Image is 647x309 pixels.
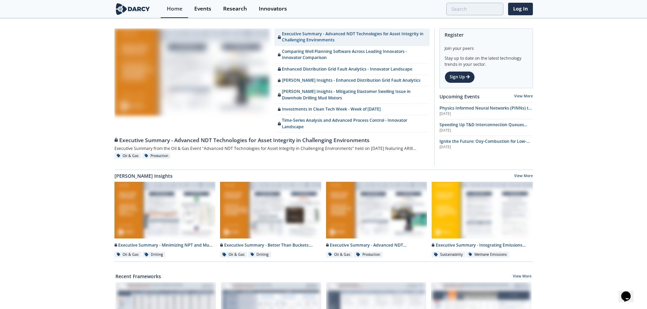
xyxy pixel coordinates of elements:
img: logo-wide.svg [114,3,151,15]
div: Research [223,6,247,12]
div: Drilling [142,252,165,258]
div: Executive Summary - Minimizing NPT and Mud Costs with Automated Fluids Intelligence [114,242,216,248]
div: Innovators [259,6,287,12]
iframe: chat widget [618,282,640,302]
a: [PERSON_NAME] Insights - Enhanced Distribution Grid Fault Analytics [274,75,430,86]
a: Log In [508,3,533,15]
a: [PERSON_NAME] Insights - Mitigating Elastomer Swelling Issue in Downhole Drilling Mud Motors [274,86,430,104]
span: Ignite the Future: Oxy-Combustion for Low-Carbon Power [439,138,530,150]
a: Executive Summary - Integrating Emissions Data for Compliance and Operational Action preview Exec... [429,182,535,258]
a: Executive Summary - Advanced NDT Technologies for Asset Integrity in Challenging Environments pre... [324,182,430,258]
div: Register [445,29,528,41]
a: View More [514,173,533,179]
a: Executive Summary - Advanced NDT Technologies for Asset Integrity in Challenging Environments [114,133,430,144]
div: Executive Summary - Advanced NDT Technologies for Asset Integrity in Challenging Environments [326,242,427,248]
a: Recent Frameworks [115,273,161,280]
a: View More [513,274,532,280]
div: Events [194,6,211,12]
a: Upcoming Events [439,93,480,100]
a: View More [514,94,533,98]
a: Executive Summary - Better Than Buckets: Advancing Hole Cleaning with Automated Cuttings Monitori... [218,182,324,258]
span: Speeding Up T&D Interconnection Queues with Enhanced Software Solutions [439,122,527,134]
a: Sign Up [445,71,475,83]
div: Oil & Gas [114,153,141,159]
a: Comparing Well Planning Software Across Leading Innovators - Innovator Comparison [274,46,430,64]
a: Executive Summary - Minimizing NPT and Mud Costs with Automated Fluids Intelligence preview Execu... [112,182,218,258]
a: [PERSON_NAME] Insights [114,172,173,179]
div: [DATE] [439,128,533,133]
div: [DATE] [439,144,533,150]
div: Home [167,6,182,12]
div: Executive Summary - Integrating Emissions Data for Compliance and Operational Action [432,242,533,248]
div: Production [142,153,171,159]
input: Advanced Search [446,3,503,15]
a: Executive Summary - Advanced NDT Technologies for Asset Integrity in Challenging Environments [274,28,430,46]
div: Oil & Gas [114,252,141,258]
div: Drilling [248,252,271,258]
div: Stay up to date on the latest technology trends in your sector. [445,52,528,67]
a: Physics Informed Neural Networks (PINNs) to Accelerate Subsurface Scenario Analysis [DATE] [439,105,533,117]
div: Oil & Gas [326,252,353,258]
div: Executive Summary - Better Than Buckets: Advancing Hole Cleaning with Automated Cuttings Monitoring [220,242,321,248]
div: Executive Summary from the Oil & Gas Event "Advanced NDT Technologies for Asset Integrity in Chal... [114,144,430,153]
span: Physics Informed Neural Networks (PINNs) to Accelerate Subsurface Scenario Analysis [439,105,532,117]
a: Speeding Up T&D Interconnection Queues with Enhanced Software Solutions [DATE] [439,122,533,133]
div: Join your peers [445,41,528,52]
div: Executive Summary - Advanced NDT Technologies for Asset Integrity in Challenging Environments [114,136,430,144]
div: Oil & Gas [220,252,247,258]
div: Methane Emissions [466,252,509,258]
div: [DATE] [439,111,533,117]
a: Investments in Clean Tech Week - Week of [DATE] [274,104,430,115]
a: Time-Series Analysis and Advanced Process Control - Innovator Landscape [274,115,430,133]
a: Ignite the Future: Oxy-Combustion for Low-Carbon Power [DATE] [439,138,533,150]
div: Production [354,252,382,258]
div: Sustainability [432,252,465,258]
a: Enhanced Distribution Grid Fault Analytics - Innovator Landscape [274,64,430,75]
